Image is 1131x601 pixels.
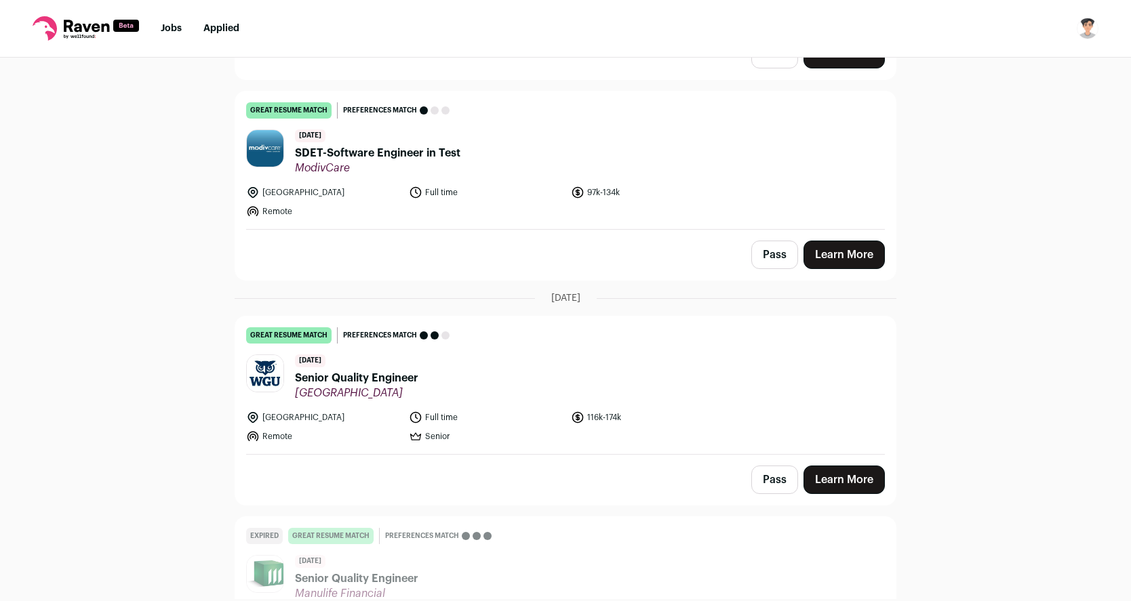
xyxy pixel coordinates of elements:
[295,145,460,161] span: SDET-Software Engineer in Test
[247,355,283,392] img: 6a3b892db8b17cf3d60b259e4028e57647a9b1bc753ddfa7b90e285d655b95b5.jpg
[1077,18,1098,39] img: 14478034-medium_jpg
[288,528,374,544] div: great resume match
[295,386,418,400] span: [GEOGRAPHIC_DATA]
[235,91,896,229] a: great resume match Preferences match [DATE] SDET-Software Engineer in Test ModivCare [GEOGRAPHIC_...
[803,241,885,269] a: Learn More
[246,102,332,119] div: great resume match
[203,24,239,33] a: Applied
[385,529,459,543] span: Preferences match
[247,130,283,167] img: d98e1dd28614b63e8087cb1273246d351f42caeffa118dbbd51f3f3f8ecbdd3f.jpg
[343,329,417,342] span: Preferences match
[751,241,798,269] button: Pass
[409,411,563,424] li: Full time
[409,186,563,199] li: Full time
[803,465,885,494] a: Learn More
[246,327,332,344] div: great resume match
[246,205,401,218] li: Remote
[295,129,325,142] span: [DATE]
[571,186,726,199] li: 97k-134k
[161,24,182,33] a: Jobs
[551,291,580,305] span: [DATE]
[571,411,726,424] li: 116k-174k
[295,555,325,568] span: [DATE]
[247,556,283,592] img: bf136246470b8eb1f2e00a63a3f8bbb77a19bfeee4226475b8dec2c9d2e514d2.jpg
[246,430,401,443] li: Remote
[246,411,401,424] li: [GEOGRAPHIC_DATA]
[409,430,563,443] li: Senior
[1077,18,1098,39] button: Open dropdown
[343,104,417,117] span: Preferences match
[295,354,325,367] span: [DATE]
[246,186,401,199] li: [GEOGRAPHIC_DATA]
[246,528,283,544] div: Expired
[235,316,896,454] a: great resume match Preferences match [DATE] Senior Quality Engineer [GEOGRAPHIC_DATA] [GEOGRAPHIC...
[295,370,418,386] span: Senior Quality Engineer
[295,587,418,600] span: Manulife Financial
[751,465,798,494] button: Pass
[295,571,418,587] span: Senior Quality Engineer
[295,161,460,175] span: ModivCare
